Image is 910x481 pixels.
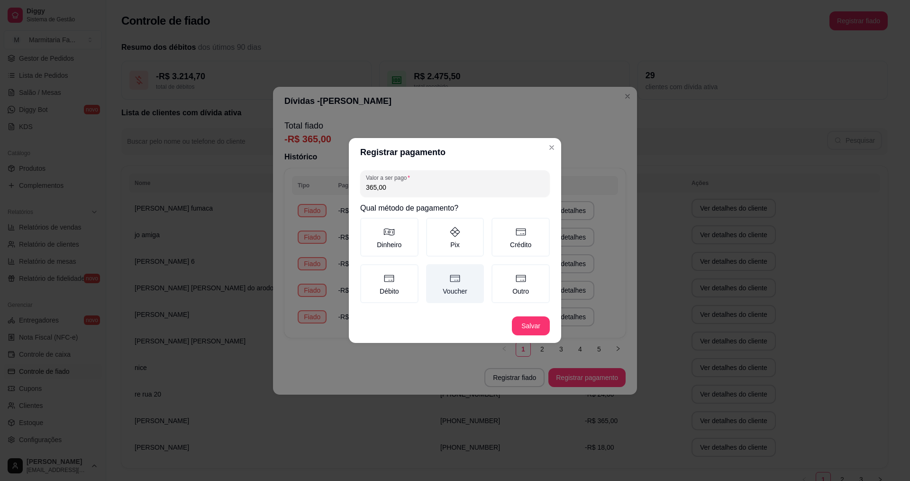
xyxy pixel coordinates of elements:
input: Valor a ser pago [366,183,544,192]
label: Voucher [426,264,484,303]
h2: Qual método de pagamento? [360,203,550,214]
header: Registrar pagamento [349,138,561,166]
button: Salvar [512,316,550,335]
label: Crédito [491,218,550,257]
label: Pix [426,218,484,257]
label: Débito [360,264,419,303]
label: Outro [491,264,550,303]
button: Close [544,140,559,155]
label: Dinheiro [360,218,419,257]
label: Valor a ser pago [366,174,413,182]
